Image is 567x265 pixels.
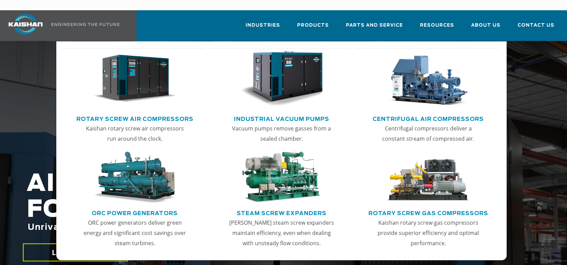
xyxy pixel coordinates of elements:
a: Rotary Screw Air Compressors [76,113,193,123]
span: LEARN MORE [52,248,99,257]
a: ORC Power Generators [92,207,178,218]
a: Centrifugal Air Compressors [373,113,484,123]
a: Industries [246,16,280,40]
a: Parts and Service [346,16,403,40]
p: Centrifugal compressors deliver a constant stream of compressed air. [376,123,480,144]
a: Resources [420,16,454,40]
img: thumb-ORC-Power-Generators [93,152,176,204]
img: thumb-Rotary-Screw-Air-Compressors [93,51,176,107]
span: About Us [471,22,500,29]
img: thumb-Rotary-Screw-Gas-Compressors [387,152,469,204]
img: thumb-Centrifugal-Air-Compressors [387,51,469,107]
span: Contact Us [518,22,554,29]
p: Vacuum pumps remove gasses from a sealed chamber. [229,123,334,144]
h2: AIR COMPRESSORS FOR THE [27,171,453,253]
a: Products [297,16,329,40]
a: Rotary Screw Gas Compressors [368,207,488,218]
span: Resources [420,22,454,29]
a: Contact Us [518,16,554,40]
span: Parts and Service [346,22,403,29]
img: thumb-Steam-Screw-Expanders [240,152,323,204]
p: ORC power generators deliver green energy and significant cost savings over steam turbines. [82,218,187,248]
p: Kaishan rotary screw air compressors run around the clock. [82,123,187,144]
img: Engineering the future [51,23,119,26]
p: [PERSON_NAME] steam screw expanders maintain efficiency, even when dealing with unsteady flow con... [229,218,334,248]
a: LEARN MORE [23,243,128,262]
a: Steam Screw Expanders [236,207,326,218]
span: Unrivaled performance with up to 35% energy cost savings. [28,223,320,232]
a: About Us [471,16,500,40]
span: Products [297,22,329,29]
p: Kaishan rotary screw gas compressors provide superior efficiency and optimal performance. [376,218,480,248]
img: thumb-Industrial-Vacuum-Pumps [240,51,323,107]
a: Industrial Vacuum Pumps [234,113,329,123]
span: Industries [246,22,280,29]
